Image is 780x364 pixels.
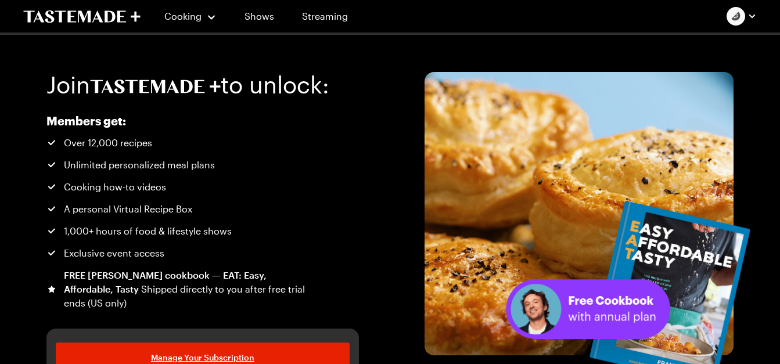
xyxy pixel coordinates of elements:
[164,2,217,30] button: Cooking
[727,7,757,26] button: Profile picture
[727,7,745,26] img: Profile picture
[64,268,307,310] div: FREE [PERSON_NAME] cookbook — EAT: Easy, Affordable, Tasty
[46,136,307,310] ul: Tastemade+ Annual subscription benefits
[64,180,166,194] span: Cooking how-to videos
[151,352,254,363] span: Manage Your Subscription
[46,114,307,128] h2: Members get:
[64,224,232,238] span: 1,000+ hours of food & lifestyle shows
[164,10,202,21] span: Cooking
[64,202,192,216] span: A personal Virtual Recipe Box
[46,72,329,98] h1: Join to unlock:
[23,10,141,23] a: To Tastemade Home Page
[64,136,152,150] span: Over 12,000 recipes
[64,246,164,260] span: Exclusive event access
[64,158,215,172] span: Unlimited personalized meal plans
[64,283,305,308] span: Shipped directly to you after free trial ends (US only)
